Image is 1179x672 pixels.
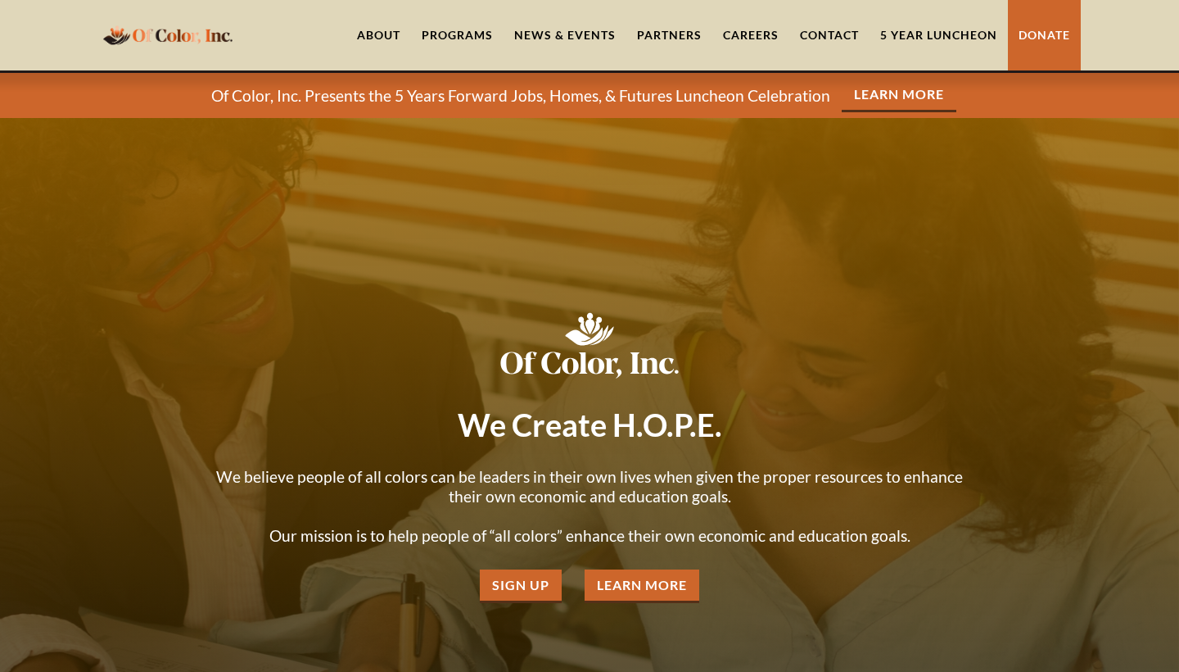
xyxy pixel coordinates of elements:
[98,16,237,54] a: home
[480,570,562,603] a: Sign Up
[585,570,699,603] a: Learn More
[422,27,493,43] div: Programs
[211,86,830,106] p: Of Color, Inc. Presents the 5 Years Forward Jobs, Homes, & Futures Luncheon Celebration
[842,79,956,112] a: Learn More
[458,406,722,443] strong: We Create H.O.P.E.
[205,467,974,546] p: We believe people of all colors can be leaders in their own lives when given the proper resources...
